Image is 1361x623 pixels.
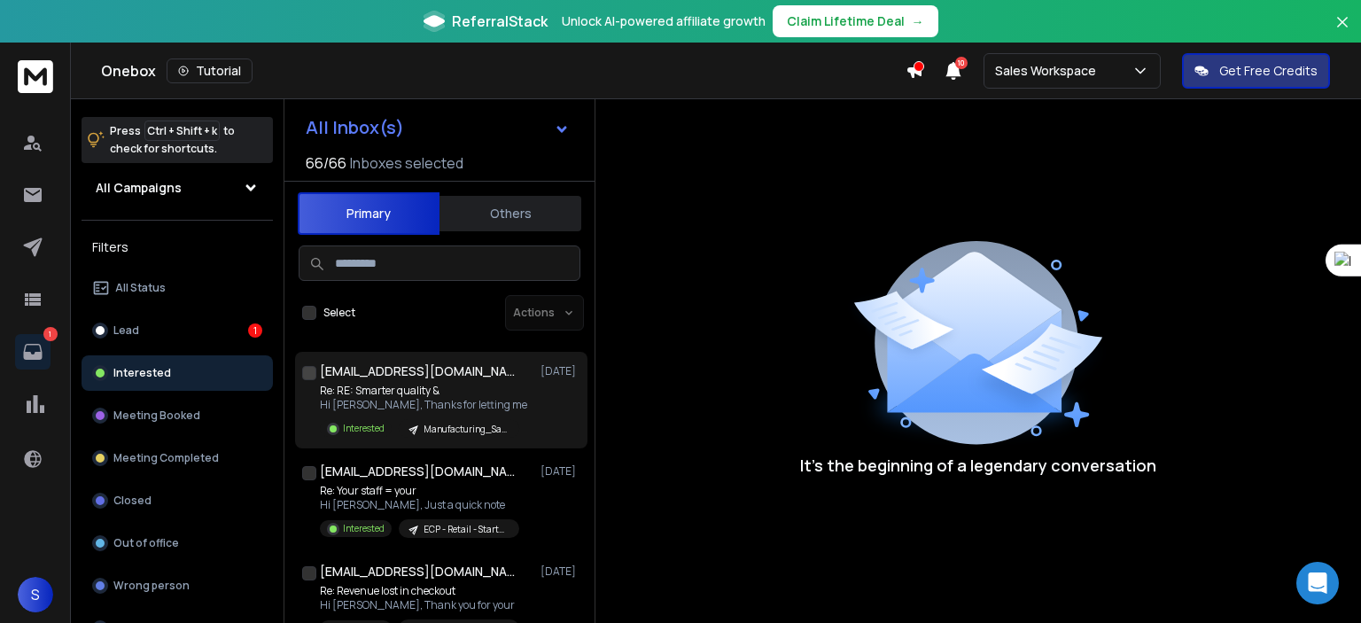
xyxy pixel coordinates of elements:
p: Lead [113,323,139,338]
span: 66 / 66 [306,152,346,174]
a: 1 [15,334,51,370]
p: Meeting Completed [113,451,219,465]
p: Get Free Credits [1219,62,1318,80]
button: Primary [298,192,439,235]
p: Interested [343,522,385,535]
h1: All Inbox(s) [306,119,404,136]
button: Others [439,194,581,233]
div: Onebox [101,58,906,83]
p: Re: RE: Smarter quality & [320,384,527,398]
button: Get Free Credits [1182,53,1330,89]
h3: Inboxes selected [350,152,463,174]
button: Tutorial [167,58,253,83]
p: All Status [115,281,166,295]
button: S [18,577,53,612]
div: 1 [248,323,262,338]
p: Press to check for shortcuts. [110,122,235,158]
p: [DATE] [541,464,580,479]
button: All Inbox(s) [292,110,584,145]
p: Hi [PERSON_NAME], Just a quick note [320,498,519,512]
p: Sales Workspace [995,62,1103,80]
button: Out of office [82,526,273,561]
h1: [EMAIL_ADDRESS][DOMAIN_NAME] [320,362,515,380]
button: Meeting Booked [82,398,273,433]
p: Wrong person [113,579,190,593]
p: Interested [343,422,385,435]
p: Re: Your staff = your [320,484,519,498]
p: 1 [43,327,58,341]
p: Out of office [113,536,179,550]
span: Ctrl + Shift + k [144,121,220,141]
button: Interested [82,355,273,391]
h1: [EMAIL_ADDRESS][DOMAIN_NAME] [320,463,515,480]
p: Re: Revenue lost in checkout [320,584,519,598]
p: Interested [113,366,171,380]
p: Unlock AI-powered affiliate growth [562,12,766,30]
p: Hi [PERSON_NAME], Thanks for letting me [320,398,527,412]
button: Meeting Completed [82,440,273,476]
button: Lead1 [82,313,273,348]
button: All Campaigns [82,170,273,206]
h1: All Campaigns [96,179,182,197]
h3: Filters [82,235,273,260]
h1: [EMAIL_ADDRESS][DOMAIN_NAME] [320,563,515,580]
span: 10 [955,57,968,69]
div: Open Intercom Messenger [1296,562,1339,604]
span: → [912,12,924,30]
button: Claim Lifetime Deal→ [773,5,938,37]
p: Manufacturing_Sameeksha_Version 1 [424,423,509,436]
p: [DATE] [541,565,580,579]
button: Closed [82,483,273,518]
p: Hi [PERSON_NAME], Thank you for your [320,598,519,612]
p: [DATE] [541,364,580,378]
label: Select [323,306,355,320]
p: Closed [113,494,152,508]
p: Meeting Booked [113,409,200,423]
p: ECP - Retail - Startup | [PERSON_NAME] - version 1 [424,523,509,536]
span: ReferralStack [452,11,548,32]
p: It’s the beginning of a legendary conversation [800,453,1156,478]
button: Close banner [1331,11,1354,53]
button: Wrong person [82,568,273,604]
button: All Status [82,270,273,306]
